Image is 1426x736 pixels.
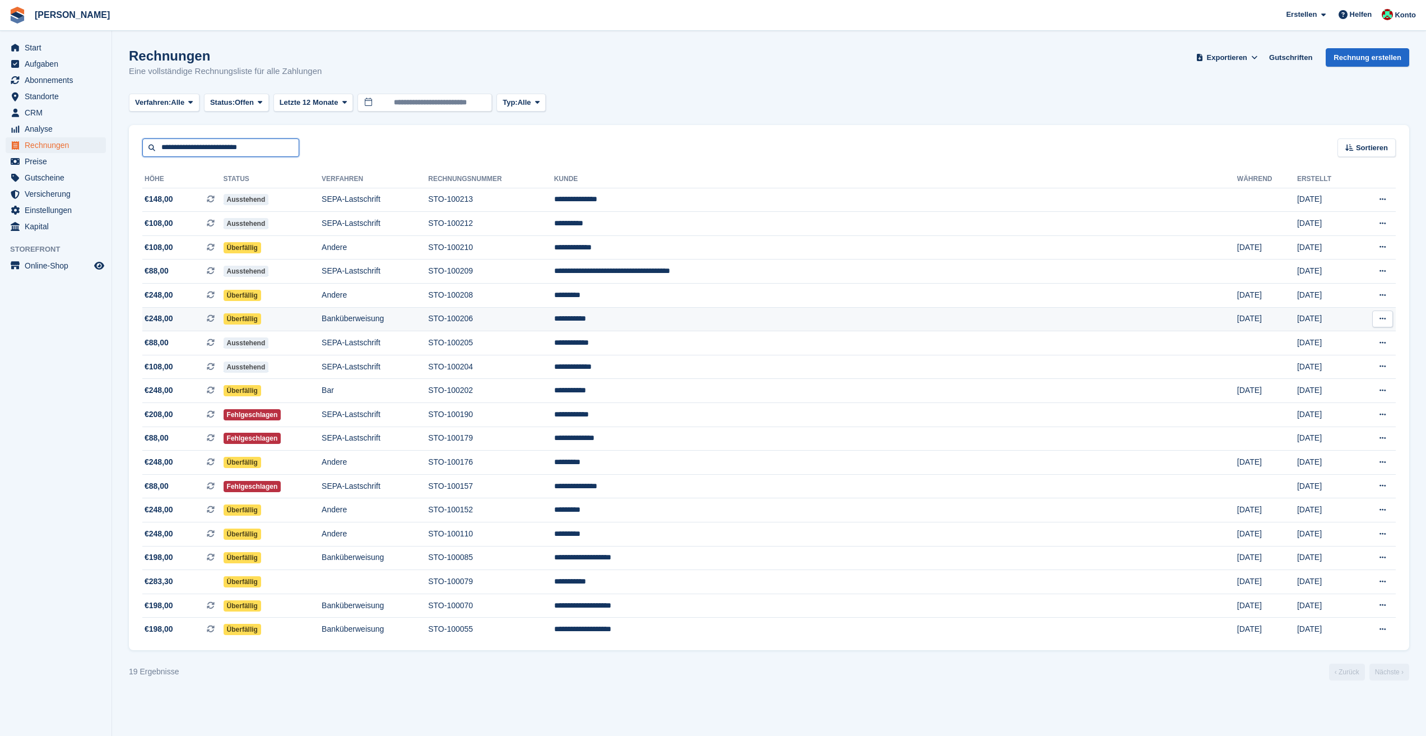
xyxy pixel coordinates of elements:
td: STO-100202 [428,379,554,403]
td: Andere [322,522,428,547]
td: STO-100152 [428,498,554,522]
td: [DATE] [1237,451,1297,475]
span: Status: [210,97,235,108]
td: [DATE] [1297,260,1355,284]
button: Letzte 12 Monate [273,94,354,112]
td: Banküberweisung [322,618,428,641]
td: [DATE] [1237,570,1297,594]
td: STO-100209 [428,260,554,284]
span: Abonnements [25,72,92,88]
span: Ausstehend [224,194,269,205]
a: [PERSON_NAME] [30,6,114,24]
td: STO-100110 [428,522,554,547]
span: €248,00 [145,385,173,396]
span: €88,00 [145,432,169,444]
td: STO-100070 [428,594,554,618]
td: [DATE] [1297,379,1355,403]
a: menu [6,89,106,104]
span: Gutscheine [25,170,92,186]
span: Start [25,40,92,55]
span: €208,00 [145,409,173,420]
td: Andere [322,451,428,475]
td: SEPA-Lastschrift [322,427,428,451]
span: €283,30 [145,576,173,587]
a: Nächste [1369,664,1409,681]
th: Während [1237,170,1297,188]
span: Ausstehend [224,266,269,277]
span: €248,00 [145,313,173,325]
td: Banküberweisung [322,594,428,618]
div: 19 Ergebnisse [129,666,179,678]
td: STO-100085 [428,546,554,570]
td: [DATE] [1237,379,1297,403]
td: STO-100179 [428,427,554,451]
span: Verfahren: [135,97,171,108]
a: Gutschriften [1265,48,1317,67]
span: Konto [1395,10,1416,21]
span: €108,00 [145,361,173,373]
span: Überfällig [224,600,261,612]
span: Alle [171,97,184,108]
span: Einstellungen [25,202,92,218]
td: [DATE] [1297,403,1355,427]
a: menu [6,219,106,234]
td: STO-100190 [428,403,554,427]
td: [DATE] [1297,474,1355,498]
a: menu [6,170,106,186]
td: [DATE] [1237,307,1297,331]
span: €88,00 [145,265,169,277]
span: Versicherung [25,186,92,202]
span: €198,00 [145,552,173,563]
span: Sortieren [1356,142,1388,154]
td: SEPA-Lastschrift [322,403,428,427]
td: STO-100205 [428,331,554,355]
img: stora-icon-8386f47178a22dfd0bd8f6a31ec36ba5ce8667c1dd55bd0f319d3a0aa187defe.svg [9,7,26,24]
td: [DATE] [1297,235,1355,260]
td: [DATE] [1297,284,1355,308]
span: CRM [25,105,92,121]
td: [DATE] [1237,618,1297,641]
button: Exportieren [1193,48,1260,67]
td: SEPA-Lastschrift [322,331,428,355]
td: Bar [322,379,428,403]
a: Rechnung erstellen [1326,48,1409,67]
span: Überfällig [224,290,261,301]
td: STO-100204 [428,355,554,379]
a: menu [6,40,106,55]
td: [DATE] [1297,427,1355,451]
td: [DATE] [1237,522,1297,547]
td: STO-100157 [428,474,554,498]
td: STO-100213 [428,188,554,212]
td: [DATE] [1297,570,1355,594]
span: Überfällig [224,457,261,468]
a: menu [6,154,106,169]
a: Vorherige [1329,664,1365,681]
span: Fehlgeschlagen [224,481,281,492]
td: STO-100208 [428,284,554,308]
span: Offen [235,97,254,108]
th: Erstellt [1297,170,1355,188]
span: Letzte 12 Monate [280,97,338,108]
td: [DATE] [1237,498,1297,522]
td: [DATE] [1297,498,1355,522]
nav: Page [1327,664,1411,681]
span: Rechnungen [25,137,92,153]
span: Ausstehend [224,362,269,373]
td: [DATE] [1297,546,1355,570]
span: Überfällig [224,552,261,563]
span: Fehlgeschlagen [224,409,281,420]
td: Banküberweisung [322,546,428,570]
td: [DATE] [1297,355,1355,379]
span: €248,00 [145,289,173,301]
span: Standorte [25,89,92,104]
td: STO-100210 [428,235,554,260]
td: SEPA-Lastschrift [322,474,428,498]
td: Andere [322,284,428,308]
td: [DATE] [1237,235,1297,260]
h1: Rechnungen [129,48,322,63]
td: [DATE] [1237,546,1297,570]
span: €88,00 [145,480,169,492]
span: Typ: [503,97,517,108]
td: STO-100055 [428,618,554,641]
span: Analyse [25,121,92,137]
